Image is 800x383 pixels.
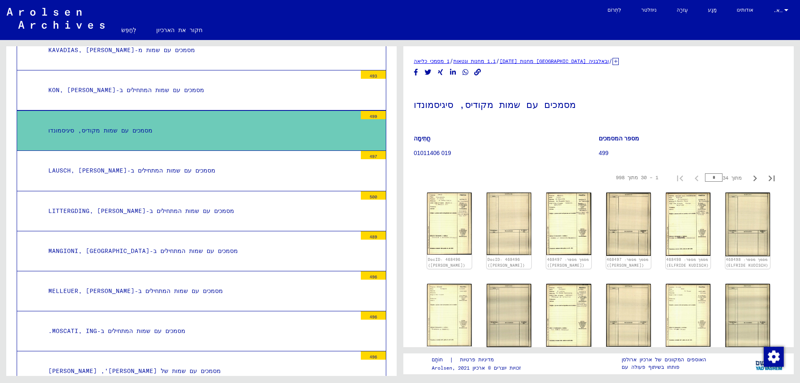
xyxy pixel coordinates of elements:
[764,347,784,367] img: שינוי הסכמה
[487,257,525,268] a: DocID: 468496 ([PERSON_NAME])
[48,127,152,134] font: מסמכים עם שמות מקודיס, סיגיסמונדו
[370,354,377,360] font: 496
[370,314,377,320] font: 496
[677,7,688,13] font: עֶזרָה
[773,7,785,13] font: ד.א.
[725,284,770,347] img: 002.jpg
[414,99,576,110] font: מסמכים עם שמות מקודיס, סיגיסמונדו
[48,327,185,335] font: מסמכים עם שמות המתחילים ב-MOSCATI, ING.
[370,274,377,280] font: 496
[7,8,105,29] img: Arolsen_neg.svg
[496,57,500,65] font: /
[622,356,706,363] font: האוספים המקוונים של ארכיון ארולסן
[450,356,453,363] font: |
[48,86,204,94] font: מסמכים עם שמות המתחילים ב-KON, [PERSON_NAME]
[414,150,451,156] font: 01011406 019
[414,58,450,64] a: 1 מסמכי כליאה
[722,175,742,181] font: מתוך 34
[370,234,377,240] font: 489
[688,169,705,186] button: עמוד קודם
[607,7,621,13] font: לִתְרוֹם
[599,150,608,156] font: 499
[606,284,651,347] img: 002.jpg
[737,7,753,13] font: אודותינו
[666,284,710,347] img: 001.jpg
[424,67,432,78] button: שתף בטוויטר
[473,67,482,78] button: העתקת קישור
[747,169,763,186] button: עמוד הבא
[121,26,136,34] font: לְחַפֵּשׂ
[48,207,234,215] font: מסמכים עם שמות המתחילים ב-LITTERGDING, [PERSON_NAME]
[370,194,377,200] font: 500
[370,154,377,159] font: 497
[666,257,709,268] a: מסמך מספר: 468498 (ELFRIDE KUDISCH)
[708,7,717,13] font: מַגָע
[48,287,223,295] font: מסמכים עם שמות המתחילים ב-MELLEUER, [PERSON_NAME]
[500,58,609,64] a: [DATE] מחנות [GEOGRAPHIC_DATA] ובאלבניה
[546,284,591,347] img: 001.jpg
[432,355,450,364] a: חוֹתָם
[370,73,377,79] font: 493
[48,247,238,255] font: מסמכים עם שמות המתחילים ב-MANGIONI, [GEOGRAPHIC_DATA]
[48,367,221,375] font: מסמכים עם שמות של [PERSON_NAME]', [PERSON_NAME]
[622,364,680,370] font: פותחו בשיתוף פעולה עם
[146,20,212,40] a: חקור את הארכיון
[414,135,430,142] font: חֲתִימָה
[156,26,202,34] font: חקור את הארכיון
[547,257,589,268] a: מסמך מספר: 468497 ([PERSON_NAME])
[450,57,453,65] font: /
[111,20,146,40] a: לְחַפֵּשׂ
[487,193,531,255] img: 002.jpg
[449,67,457,78] button: שתף בלינקדאין
[461,67,470,78] button: שתף בוואטסאפ
[428,257,465,268] a: DocID: 468496 ([PERSON_NAME])
[754,353,785,374] img: yv_logo.png
[616,174,658,180] font: 1 – 30 מתוך 998
[48,46,195,54] font: מסמכים עם שמות מ-KAVADIAS, [PERSON_NAME]
[453,58,496,64] a: 1.1 מחנות וגטאות
[427,284,472,347] img: 001.jpg
[609,57,612,65] font: /
[453,355,504,364] a: מדיניות פרטיות
[412,67,420,78] button: שתף בפייסבוק
[726,257,768,268] a: מסמך מספר: 468498 (ELFRIDE KUDISCH)
[641,7,657,13] font: ניוזלטר
[436,67,445,78] button: שתף ב-Xing
[427,193,472,254] img: 001.jpg
[370,114,377,119] font: 499
[725,193,770,256] img: 002.jpg
[672,169,688,186] button: עמוד ראשון
[599,135,639,142] font: מספר המסמכים
[460,356,494,363] font: מדיניות פרטיות
[48,167,215,174] font: מסמכים עם שמות המתחילים ב-LAUSCH, [PERSON_NAME]
[607,257,648,268] a: מסמך מספר: 468497 ([PERSON_NAME])
[432,356,443,363] font: חוֹתָם
[487,284,531,347] img: 002.jpg
[666,193,710,256] img: 001.jpg
[432,365,521,371] font: זכויות יוצרים © ארכיון Arolsen, 2021
[606,193,651,256] img: 002.jpg
[763,169,780,186] button: עמוד אחרון
[546,193,591,255] img: 001.jpg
